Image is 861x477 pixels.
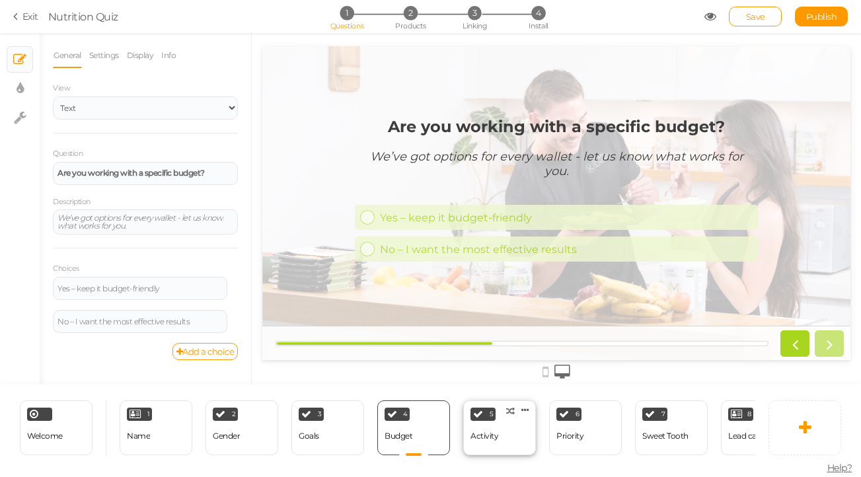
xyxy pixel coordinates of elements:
span: 5 [490,411,494,418]
span: 2 [404,6,418,20]
div: Sweet Tooth [642,431,689,441]
label: Choices [53,264,79,274]
span: 7 [661,411,665,418]
div: Budget [385,431,412,441]
a: Display [126,43,155,68]
span: Publish [806,11,837,22]
em: We’ve got options for every wallet - let us know what works for you. [108,103,481,132]
div: 1 Name [120,400,192,455]
span: Questions [330,21,363,30]
div: 7 Sweet Tooth [635,400,708,455]
span: 4 [531,6,545,20]
div: No – I want the most effective results [57,318,223,326]
a: Add a choice [172,343,239,360]
label: Description [53,198,91,207]
span: Products [395,21,426,30]
div: Nutrition Quiz [48,9,118,24]
a: Settings [89,43,120,68]
span: Help? [827,462,852,474]
li: 1 Questions [316,6,377,20]
a: Info [161,43,176,68]
div: 2 Gender [206,400,278,455]
div: 5 Activity [463,400,536,455]
div: Lead capture [728,431,776,441]
strong: Are you working with a specific budget? [126,71,463,90]
div: Welcome [20,400,93,455]
span: 1 [340,6,354,20]
div: 6 Priority [549,400,622,455]
div: 4 Budget [377,400,450,455]
li: 2 Products [380,6,441,20]
div: No – I want the most effective results [118,197,490,209]
div: Priority [556,431,583,441]
div: Activity [470,431,498,441]
div: Yes – keep it budget-friendly [57,285,223,293]
span: 4 [403,411,408,418]
a: Exit [13,10,38,23]
div: 3 Goals [291,400,364,455]
div: Gender [213,431,240,441]
span: Linking [463,21,486,30]
em: We’ve got options for every wallet - let us know what works for you. [57,213,222,231]
span: View [53,83,70,92]
div: 8 Lead capture [721,400,794,455]
div: Goals [299,431,319,441]
span: 3 [467,6,481,20]
span: 2 [232,411,236,418]
span: Save [746,11,765,22]
div: Name [127,431,150,441]
span: Install [529,21,548,30]
li: 4 Install [507,6,569,20]
div: Yes – keep it budget-friendly [118,165,490,178]
span: 6 [576,411,580,418]
span: Welcome [27,431,63,441]
div: Save [729,7,782,26]
label: Question [53,149,83,159]
span: 3 [318,411,322,418]
span: 1 [147,411,150,418]
li: 3 Linking [443,6,505,20]
span: 8 [747,411,751,418]
a: General [53,43,82,68]
strong: Are you working with a specific budget? [57,168,205,178]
